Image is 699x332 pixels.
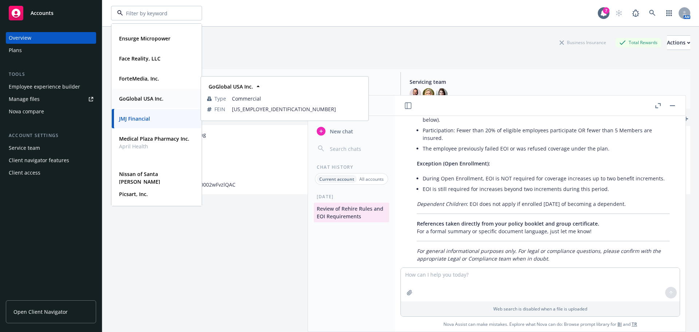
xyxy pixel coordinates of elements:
a: Employee experience builder [6,81,96,93]
div: Overview [9,32,31,44]
a: add [682,114,690,123]
input: Filter by keyword [123,9,187,17]
a: Report a Bug [628,6,643,20]
li: Participation: Fewer than 20% of eligible employees participate OR fewer than 5 Members are insured. [423,125,670,143]
a: Accounts [6,3,96,23]
div: 7 [603,7,609,14]
div: Nova compare [9,106,44,117]
img: photo [410,88,421,100]
button: Review of Rehire Rules and EOI Requirements [314,203,389,222]
button: Actions [667,35,690,50]
div: [DATE] [308,194,395,200]
strong: Picsart, Inc. [119,191,148,198]
strong: Face Reality, LLC [119,55,161,62]
div: Client navigator features [9,155,69,166]
span: Accounts [31,10,54,16]
span: Commercial [232,95,362,102]
strong: GoGlobal USA Inc. [119,95,163,102]
img: photo [423,88,434,100]
div: Actions [667,36,690,50]
span: New chat [328,128,353,135]
span: FEIN [214,105,225,113]
strong: Ensurge Micropower [119,35,170,42]
span: 0018X00002wFvzlQAC [183,181,236,188]
input: Search chats [328,144,386,154]
a: Client navigator features [6,155,96,166]
li: Any increase in coverage amount (except under certain open enrollment provisions—see exception be... [423,107,670,125]
li: EOI is still required for increases beyond two increments during this period. [423,184,670,194]
li: The employee previously failed EOI or was refused coverage under the plan. [423,143,670,154]
a: Nova compare [6,106,96,117]
div: Employee experience builder [9,81,80,93]
strong: ForteMedia, Inc. [119,75,159,82]
div: Business Insurance [556,38,610,47]
strong: GoGlobal USA Inc. [209,83,253,90]
span: Exception (Open Enrollment): [417,160,490,167]
li: During Open Enrollment, EOI is NOT required for coverage increases up to two benefit increments. [423,173,670,184]
span: April Health [119,142,189,150]
a: Start snowing [612,6,626,20]
span: Nova Assist can make mistakes. Explore what Nova can do: Browse prompt library for and [443,317,637,332]
div: Manage files [9,93,40,105]
div: Tools [6,71,96,78]
span: References taken directly from your policy booklet and group certificate. [417,220,599,227]
strong: Nissan of Santa [PERSON_NAME] [119,171,160,185]
a: Manage files [6,93,96,105]
div: Service team [9,142,40,154]
a: Service team [6,142,96,154]
span: Open Client Navigator [13,308,68,316]
p: Current account [319,176,354,182]
a: Search [645,6,660,20]
em: Dependent Children [417,200,467,207]
button: New chat [314,125,389,138]
div: Client access [9,167,40,179]
span: Servicing team [410,78,684,86]
div: Plans [9,44,22,56]
p: All accounts [359,176,384,182]
span: [US_EMPLOYER_IDENTIFICATION_NUMBER] [232,105,362,113]
a: TR [632,321,637,327]
em: For general informational purposes only. For legal or compliance questions, please confirm with t... [417,247,661,262]
strong: JMJ Financial [119,115,150,122]
div: Account settings [6,132,96,139]
p: For a formal summary or specific document language, just let me know! [417,220,670,235]
span: Type [214,95,226,102]
img: photo [436,88,447,100]
a: BI [617,321,622,327]
p: : EOI does not apply if enrolled [DATE] of becoming a dependent. [417,200,670,208]
div: Chat History [308,164,395,170]
a: Client access [6,167,96,179]
p: Web search is disabled when a file is uploaded [405,306,675,312]
strong: Medical Plaza Pharmacy Inc. [119,135,189,142]
a: Overview [6,32,96,44]
div: Total Rewards [616,38,661,47]
a: Plans [6,44,96,56]
a: Switch app [662,6,676,20]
